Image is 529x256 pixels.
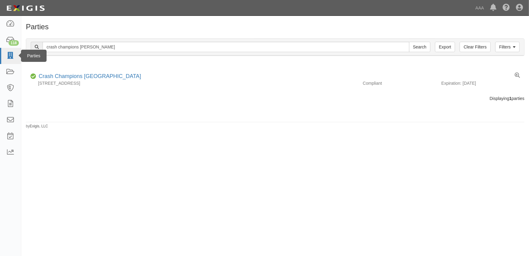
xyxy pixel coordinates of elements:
a: AAA [472,2,487,14]
a: View results summary [515,73,520,79]
div: Expiration: [DATE] [441,80,524,86]
a: Exigis, LLC [30,124,48,128]
a: Filters [495,42,520,52]
a: Clear Filters [460,42,490,52]
div: Compliant [358,80,441,86]
i: Compliant [30,74,36,79]
a: Crash Champions [GEOGRAPHIC_DATA] [39,73,141,79]
div: 118 [9,40,19,46]
input: Search [43,42,409,52]
div: [STREET_ADDRESS] [26,80,358,86]
a: Export [435,42,455,52]
div: Displaying parties [21,95,529,101]
small: by [26,124,48,129]
h1: Parties [26,23,524,31]
div: Crash Champions Newport Beach [36,73,141,80]
b: 1 [509,96,512,101]
i: Help Center - Complianz [503,4,510,12]
input: Search [409,42,430,52]
img: logo-5460c22ac91f19d4615b14bd174203de0afe785f0fc80cf4dbbc73dc1793850b.png [5,3,47,14]
div: Parties [21,50,47,62]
